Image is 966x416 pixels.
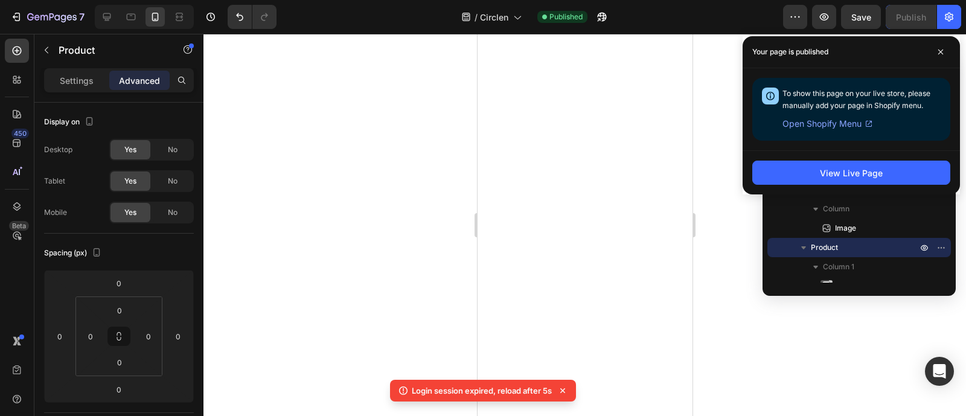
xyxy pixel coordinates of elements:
span: Yes [124,144,136,155]
span: Circlen [480,11,508,24]
p: 7 [79,10,85,24]
button: Save [841,5,881,29]
input: 0px [139,327,158,345]
div: Display on [44,114,97,130]
p: Login session expired, reload after 5s [412,385,552,397]
span: To show this page on your live store, please manually add your page in Shopify menu. [782,89,930,110]
span: Open Shopify Menu [782,117,862,131]
span: Product [811,242,838,254]
div: Mobile [44,207,67,218]
p: Advanced [119,74,160,87]
span: No [168,144,178,155]
input: 0 [107,274,131,292]
button: 7 [5,5,90,29]
img: Releasit COD Form & Upsells [820,280,833,292]
input: 0px [107,301,132,319]
input: 0px [107,353,132,371]
div: Tablet [44,176,65,187]
span: Yes [124,176,136,187]
span: Published [549,11,583,22]
input: 0 [51,327,69,345]
span: / [475,11,478,24]
p: Your page is published [752,46,828,58]
div: Undo/Redo [228,5,277,29]
span: Yes [124,207,136,218]
span: Column [823,203,849,215]
div: View Live Page [820,167,883,179]
div: 450 [11,129,29,138]
div: Desktop [44,144,72,155]
input: 0px [82,327,100,345]
input: 0 [169,327,187,345]
span: No [168,207,178,218]
span: No [168,176,178,187]
button: View Live Page [752,161,950,185]
div: Beta [9,221,29,231]
p: Product [59,43,161,57]
iframe: Design area [478,34,693,416]
span: Image [835,222,856,234]
span: Save [851,12,871,22]
div: Spacing (px) [44,245,104,261]
span: Column 1 [823,261,854,273]
span: Releasit COD Form & Upsells [835,280,905,292]
button: Publish [886,5,936,29]
input: 0 [107,380,131,398]
div: Open Intercom Messenger [925,357,954,386]
div: Publish [896,11,926,24]
p: Settings [60,74,94,87]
